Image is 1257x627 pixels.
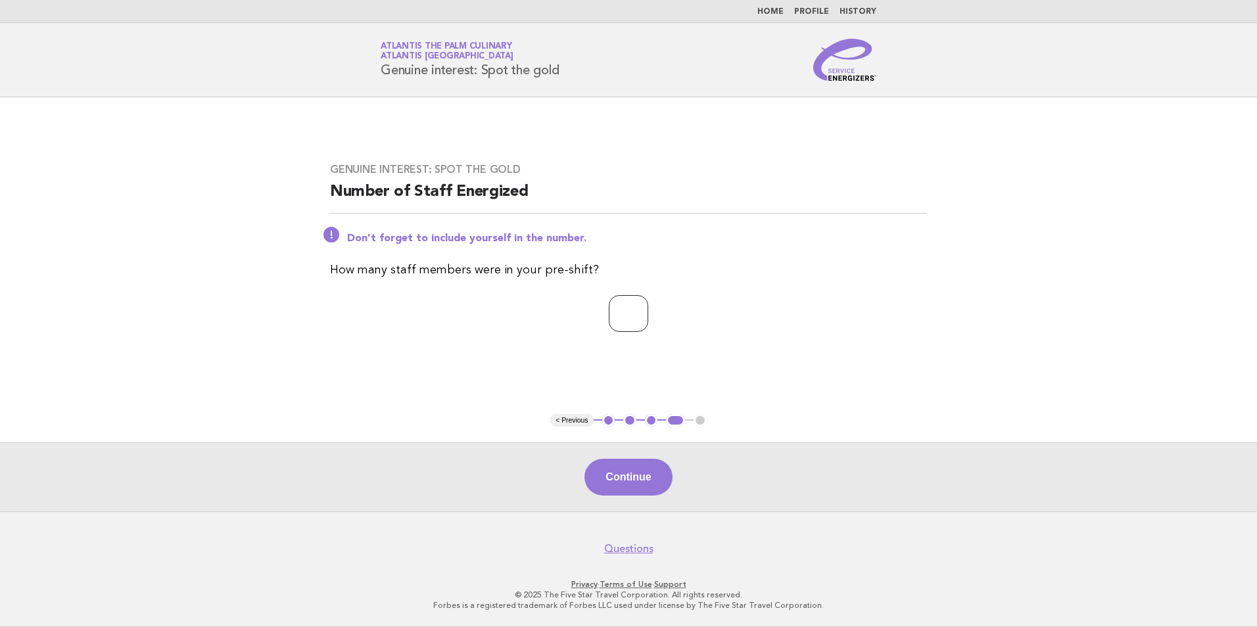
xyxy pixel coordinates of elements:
p: How many staff members were in your pre-shift? [330,261,927,279]
a: Support [654,580,686,589]
button: 3 [645,414,658,427]
button: < Previous [550,414,593,427]
button: Continue [584,459,672,496]
a: Terms of Use [600,580,652,589]
p: Don't forget to include yourself in the number. [347,232,927,245]
h1: Genuine interest: Spot the gold [381,43,559,77]
button: 1 [602,414,615,427]
p: Forbes is a registered trademark of Forbes LLC used under license by The Five Star Travel Corpora... [226,600,1031,611]
h3: Genuine interest: Spot the gold [330,163,927,176]
a: Profile [794,8,829,16]
img: Service Energizers [813,39,876,81]
a: Privacy [571,580,598,589]
p: · · [226,579,1031,590]
a: History [840,8,876,16]
p: © 2025 The Five Star Travel Corporation. All rights reserved. [226,590,1031,600]
a: Home [757,8,784,16]
button: 4 [666,414,685,427]
a: Atlantis The Palm CulinaryAtlantis [GEOGRAPHIC_DATA] [381,42,513,60]
h2: Number of Staff Energized [330,181,927,214]
a: Questions [604,542,653,555]
span: Atlantis [GEOGRAPHIC_DATA] [381,53,513,61]
button: 2 [623,414,636,427]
